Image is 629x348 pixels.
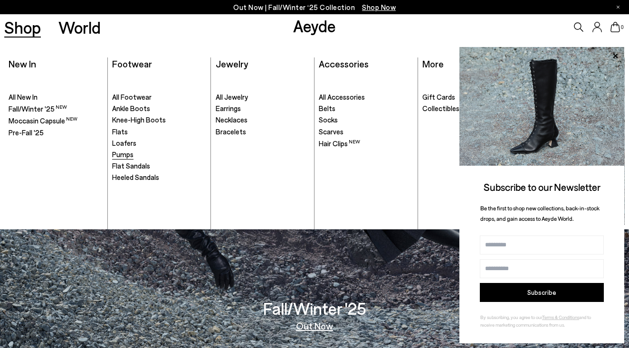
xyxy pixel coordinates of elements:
span: Moccasin Capsule [9,116,77,125]
a: 0 [610,22,620,32]
span: Ankle Boots [112,104,150,113]
span: Subscribe to our Newsletter [484,181,600,193]
a: Fall/Winter '25 [9,104,103,114]
span: Scarves [319,127,343,136]
a: Shop [4,19,41,36]
a: New In [9,58,36,69]
a: Pre-Fall '25 [9,128,103,138]
a: Aeyde [293,16,336,36]
span: Flats [112,127,128,136]
a: Scarves [319,127,413,137]
a: All Accessories [319,93,413,102]
span: Gift Cards [422,93,455,101]
a: Flats [112,127,206,137]
a: Gift Cards [422,93,517,102]
span: All Footwear [112,93,152,101]
h3: Fall/Winter '25 [263,300,366,317]
a: Necklaces [216,115,310,125]
a: All Jewelry [216,93,310,102]
span: Pre-Fall '25 [9,128,44,137]
span: All Jewelry [216,93,248,101]
span: Hair Clips [319,139,360,148]
span: Flat Sandals [112,161,150,170]
a: Socks [319,115,413,125]
a: All New In [9,93,103,102]
span: Pumps [112,150,133,159]
a: World [58,19,101,36]
a: Moccasin Capsule [9,116,103,126]
span: Loafers [112,139,136,147]
a: Hair Clips [319,139,413,149]
a: Ankle Boots [112,104,206,113]
span: Necklaces [216,115,248,124]
a: Knee-High Boots [112,115,206,125]
span: Heeled Sandals [112,173,159,181]
a: Pumps [112,150,206,160]
span: Earrings [216,104,241,113]
a: Heeled Sandals [112,173,206,182]
span: By subscribing, you agree to our [480,314,542,320]
button: Subscribe [480,283,604,302]
a: Belts [319,104,413,113]
a: Terms & Conditions [542,314,579,320]
p: Out Now | Fall/Winter ‘25 Collection [233,1,396,13]
a: Accessories [319,58,369,69]
a: Loafers [112,139,206,148]
span: Be the first to shop new collections, back-in-stock drops, and gain access to Aeyde World. [480,205,600,222]
span: 0 [620,25,625,30]
img: 2a6287a1333c9a56320fd6e7b3c4a9a9.jpg [459,47,624,166]
a: Jewelry [216,58,248,69]
span: Belts [319,104,335,113]
a: More [422,58,444,69]
span: Fall/Winter '25 [9,104,67,113]
a: All Footwear [112,93,206,102]
a: Collectibles [422,104,517,113]
a: Bracelets [216,127,310,137]
span: All Accessories [319,93,365,101]
span: Bracelets [216,127,246,136]
span: Collectibles [422,104,459,113]
a: Out Now [296,321,333,330]
span: Navigate to /collections/new-in [362,3,396,11]
span: Knee-High Boots [112,115,166,124]
span: All New In [9,93,38,101]
span: Socks [319,115,338,124]
a: Earrings [216,104,310,113]
a: Footwear [112,58,152,69]
a: Flat Sandals [112,161,206,171]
